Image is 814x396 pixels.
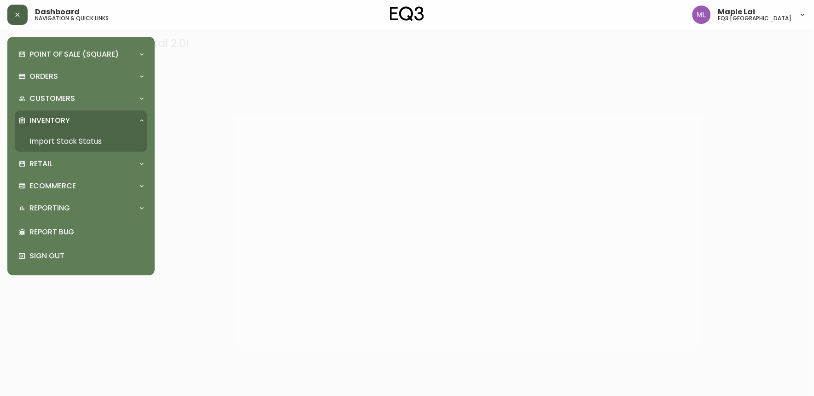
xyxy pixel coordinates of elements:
p: Ecommerce [29,181,76,191]
p: Sign Out [29,251,144,261]
div: Customers [15,88,147,109]
div: Sign Out [15,244,147,268]
div: Inventory [15,111,147,131]
p: Reporting [29,203,70,213]
div: Orders [15,66,147,87]
div: Retail [15,154,147,174]
a: Import Stock Status [15,131,147,152]
div: Ecommerce [15,176,147,196]
p: Point of Sale (Square) [29,49,119,59]
div: Reporting [15,198,147,218]
span: Maple Lai [718,8,756,16]
div: Report Bug [15,220,147,244]
h5: eq3 [GEOGRAPHIC_DATA] [718,16,792,21]
p: Orders [29,71,58,82]
img: 61e28cffcf8cc9f4e300d877dd684943 [692,6,711,24]
p: Retail [29,159,52,169]
div: Point of Sale (Square) [15,44,147,64]
img: logo [390,6,424,21]
span: Dashboard [35,8,80,16]
h5: navigation & quick links [35,16,109,21]
p: Inventory [29,116,70,126]
p: Report Bug [29,227,144,237]
p: Customers [29,93,75,104]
